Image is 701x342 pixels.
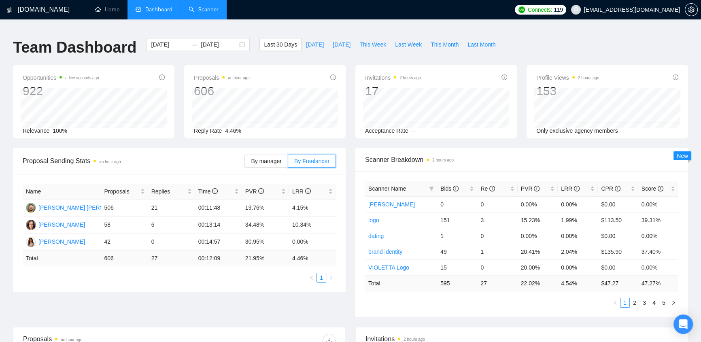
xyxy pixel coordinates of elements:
[23,251,101,266] td: Total
[26,221,85,227] a: VY[PERSON_NAME]
[228,76,249,80] time: an hour ago
[638,275,678,291] td: 47.27 %
[463,38,500,51] button: Last Month
[333,40,350,49] span: [DATE]
[685,3,698,16] button: setting
[412,127,415,134] span: --
[536,127,618,134] span: Only exclusive agency members
[198,188,218,195] span: Time
[437,196,477,212] td: 0
[309,275,314,280] span: left
[426,38,463,51] button: This Month
[26,204,133,210] a: KY[PERSON_NAME] [PERSON_NAME]
[578,76,599,80] time: 2 hours ago
[191,41,198,48] span: swap-right
[399,76,421,80] time: 2 hours ago
[620,298,630,308] li: 1
[558,275,598,291] td: 4.54 %
[189,6,219,13] a: searchScanner
[642,185,663,192] span: Score
[518,275,558,291] td: 22.02 %
[317,273,326,283] li: 1
[326,273,336,283] button: right
[148,234,195,251] td: 0
[194,127,222,134] span: Reply Rate
[630,298,639,308] li: 2
[598,275,638,291] td: $ 47.27
[151,187,186,196] span: Replies
[212,188,218,194] span: info-circle
[365,275,437,291] td: Total
[101,184,148,200] th: Proposals
[195,234,242,251] td: 00:14:57
[328,38,355,51] button: [DATE]
[518,6,525,13] img: upwork-logo.png
[368,233,384,239] a: dating
[330,74,336,80] span: info-circle
[437,228,477,244] td: 1
[669,298,678,308] button: right
[95,6,119,13] a: homeHome
[136,6,141,12] span: dashboard
[159,74,165,80] span: info-circle
[368,264,409,271] a: VIOLETTA Logo
[317,273,326,282] a: 1
[26,220,36,230] img: VY
[7,4,13,17] img: logo
[391,38,426,51] button: Last Week
[302,38,328,51] button: [DATE]
[558,259,598,275] td: 0.00%
[242,217,289,234] td: 34.48%
[477,196,517,212] td: 0
[573,7,579,13] span: user
[601,185,620,192] span: CPR
[368,249,402,255] a: brand identity
[615,186,620,191] span: info-circle
[306,40,324,49] span: [DATE]
[26,237,36,247] img: HB
[292,188,311,195] span: LRR
[638,228,678,244] td: 0.00%
[194,73,250,83] span: Proposals
[289,251,336,266] td: 4.46 %
[528,5,552,14] span: Connects:
[685,6,698,13] a: setting
[639,298,649,308] li: 3
[558,228,598,244] td: 0.00%
[477,212,517,228] td: 3
[437,259,477,275] td: 15
[477,275,517,291] td: 27
[23,184,101,200] th: Name
[329,275,334,280] span: right
[518,228,558,244] td: 0.00%
[258,188,264,194] span: info-circle
[620,298,629,307] a: 1
[432,158,454,162] time: 2 hours ago
[101,251,148,266] td: 606
[536,73,599,83] span: Profile Views
[638,196,678,212] td: 0.00%
[437,244,477,259] td: 49
[365,155,678,165] span: Scanner Breakdown
[23,156,244,166] span: Proposal Sending Stats
[195,217,242,234] td: 00:13:14
[659,298,669,308] li: 5
[307,273,317,283] li: Previous Page
[598,244,638,259] td: $135.90
[242,200,289,217] td: 19.76%
[598,212,638,228] td: $113.50
[558,196,598,212] td: 0.00%
[649,298,659,308] li: 4
[427,183,435,195] span: filter
[677,153,688,159] span: New
[561,185,580,192] span: LRR
[480,185,495,192] span: Re
[650,298,659,307] a: 4
[289,200,336,217] td: 4.15%
[368,217,379,223] a: logo
[307,273,317,283] button: left
[518,244,558,259] td: 20.41%
[305,188,311,194] span: info-circle
[536,83,599,99] div: 153
[431,40,459,49] span: This Month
